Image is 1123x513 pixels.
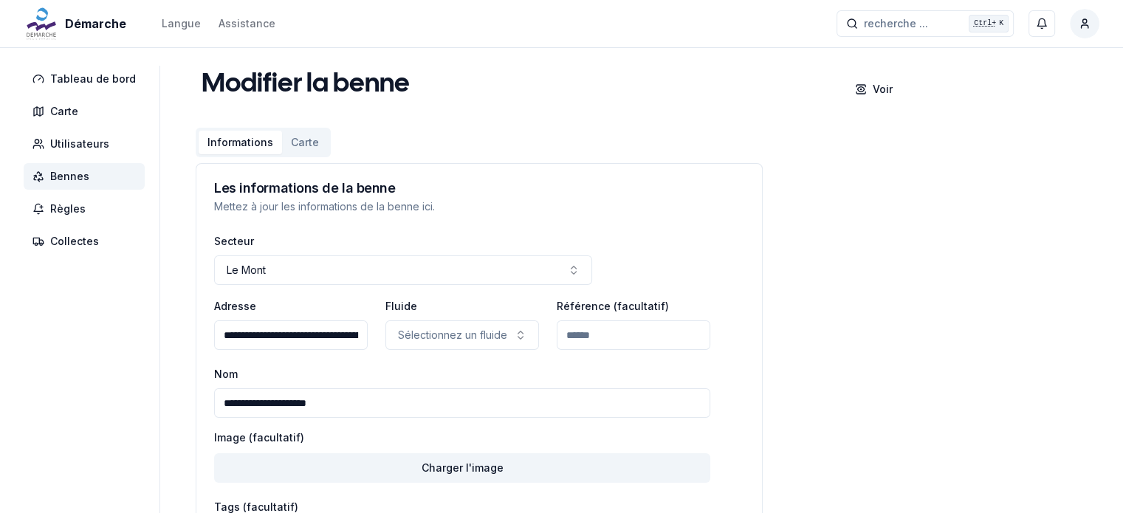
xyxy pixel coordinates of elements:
[162,15,201,32] button: Langue
[24,196,151,222] a: Règles
[24,131,151,157] a: Utilisateurs
[50,137,109,151] span: Utilisateurs
[202,70,410,100] h1: Modifier la benne
[50,104,78,119] span: Carte
[557,300,669,312] label: Référence (facultatif)
[214,433,710,443] label: Image (facultatif)
[398,328,507,342] p: Sélectionnez un fluide
[214,368,238,380] label: Nom
[385,300,417,312] label: Fluide
[24,66,151,92] a: Tableau de bord
[214,199,744,214] p: Mettez à jour les informations de la benne ici.
[24,98,151,125] a: Carte
[50,202,86,216] span: Règles
[65,15,126,32] span: Démarche
[214,255,592,285] button: Le Mont
[24,15,132,32] a: Démarche
[864,16,928,31] span: recherche ...
[214,300,256,312] label: Adresse
[162,16,201,31] div: Langue
[50,234,99,249] span: Collectes
[219,15,275,32] a: Assistance
[214,453,710,483] button: Charger l'image
[199,131,282,154] button: Informations
[282,131,328,154] button: Carte
[843,66,1093,104] a: Voir
[24,228,151,255] a: Collectes
[24,163,151,190] a: Bennes
[50,72,136,86] span: Tableau de bord
[214,500,298,513] label: Tags (facultatif)
[214,182,744,195] h3: Les informations de la benne
[50,169,89,184] span: Bennes
[214,235,254,247] label: Secteur
[873,82,893,97] p: Voir
[24,6,59,41] img: Démarche Logo
[837,10,1014,37] button: recherche ...Ctrl+K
